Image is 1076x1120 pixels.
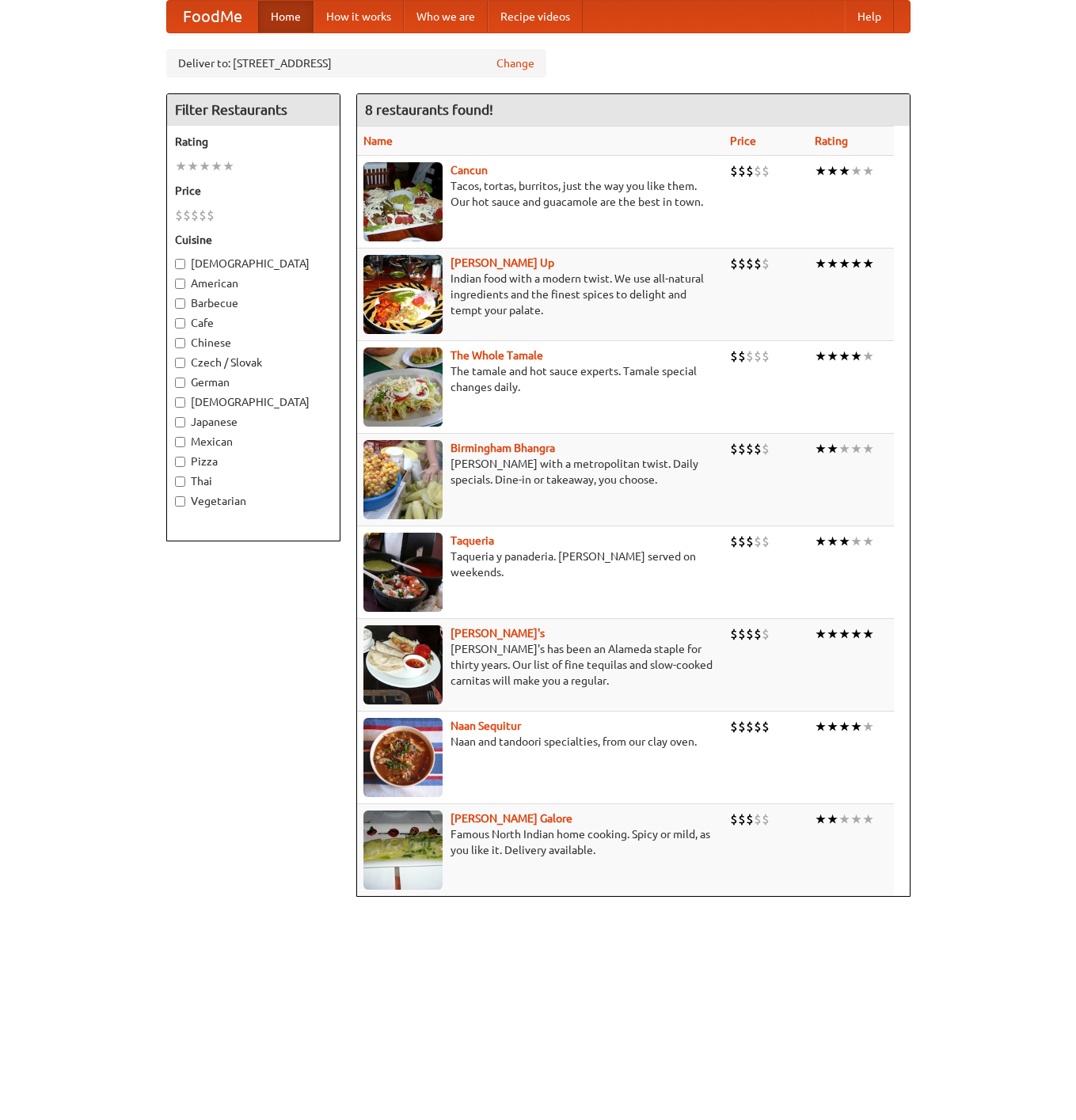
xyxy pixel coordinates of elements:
[175,298,185,309] input: Barbecue
[738,440,746,457] li: $
[175,158,187,175] li: ★
[363,271,717,318] p: Indian food with a modern twist. We use all-natural ingredients and the finest spices to delight ...
[175,378,185,388] input: German
[815,135,848,147] a: Rating
[363,456,717,488] p: [PERSON_NAME] with a metropolitan twist. Daily specials. Dine-in or takeaway, you choose.
[363,363,717,395] p: The tamale and hot sauce experts. Tamale special changes daily.
[363,440,443,519] img: bhangra.jpg
[762,440,770,457] li: $
[815,347,827,365] li: ★
[746,625,754,643] li: $
[746,811,754,828] li: $
[175,457,185,467] input: Pizza
[363,625,443,704] img: pedros.jpg
[175,279,185,289] input: American
[762,625,770,643] li: $
[363,641,717,689] p: [PERSON_NAME]'s has been an Alameda staple for thirty years. Our list of fine tequilas and slow-c...
[746,440,754,457] li: $
[762,811,770,828] li: $
[850,625,862,643] li: ★
[738,718,746,735] li: $
[850,347,862,365] li: ★
[363,811,443,890] img: currygalore.jpg
[314,1,404,32] a: How it works
[451,164,488,177] a: Cancun
[862,440,874,457] li: ★
[762,255,770,272] li: $
[746,347,754,365] li: $
[850,718,862,735] li: ★
[850,533,862,550] li: ★
[175,259,185,269] input: [DEMOGRAPHIC_DATA]
[175,476,185,487] input: Thai
[451,812,572,825] b: [PERSON_NAME] Galore
[363,718,443,797] img: naansequitur.jpg
[175,315,332,331] label: Cafe
[730,162,738,180] li: $
[762,347,770,365] li: $
[746,162,754,180] li: $
[827,533,838,550] li: ★
[167,94,340,126] h4: Filter Restaurants
[175,437,185,447] input: Mexican
[850,811,862,828] li: ★
[815,533,827,550] li: ★
[754,718,762,735] li: $
[738,347,746,365] li: $
[730,718,738,735] li: $
[199,207,207,224] li: $
[754,347,762,365] li: $
[738,162,746,180] li: $
[754,440,762,457] li: $
[175,338,185,348] input: Chinese
[363,826,717,858] p: Famous North Indian home cooking. Spicy or mild, as you like it. Delivery available.
[175,335,332,351] label: Chinese
[451,256,554,269] a: [PERSON_NAME] Up
[451,719,521,732] a: Naan Sequitur
[862,347,874,365] li: ★
[838,440,850,457] li: ★
[730,255,738,272] li: $
[363,162,443,241] img: cancun.jpg
[838,625,850,643] li: ★
[850,162,862,180] li: ★
[404,1,488,32] a: Who we are
[451,627,545,640] a: [PERSON_NAME]'s
[175,358,185,368] input: Czech / Slovak
[762,533,770,550] li: $
[211,158,222,175] li: ★
[187,158,199,175] li: ★
[850,255,862,272] li: ★
[762,718,770,735] li: $
[850,440,862,457] li: ★
[838,718,850,735] li: ★
[815,811,827,828] li: ★
[827,718,838,735] li: ★
[738,533,746,550] li: $
[738,625,746,643] li: $
[175,473,332,489] label: Thai
[838,811,850,828] li: ★
[730,533,738,550] li: $
[838,162,850,180] li: ★
[815,255,827,272] li: ★
[258,1,314,32] a: Home
[175,207,183,224] li: $
[738,255,746,272] li: $
[451,442,555,454] a: Birmingham Bhangra
[363,549,717,580] p: Taqueria y panaderia. [PERSON_NAME] served on weekends.
[827,255,838,272] li: ★
[730,625,738,643] li: $
[451,349,543,362] b: The Whole Tamale
[827,162,838,180] li: ★
[838,255,850,272] li: ★
[762,162,770,180] li: $
[199,158,211,175] li: ★
[222,158,234,175] li: ★
[754,811,762,828] li: $
[730,135,756,147] a: Price
[175,183,332,199] h5: Price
